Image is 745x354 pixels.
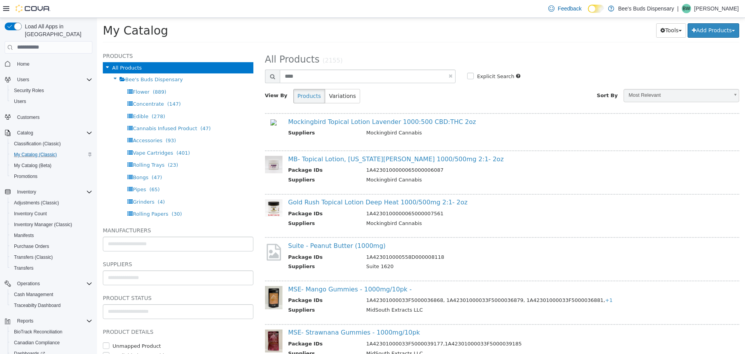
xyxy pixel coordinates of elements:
[263,202,625,211] td: Mockingbird Cannabis
[8,230,95,241] button: Manifests
[191,268,315,275] a: MSE- Mango Gummies - 1000mg/10pk -
[191,245,263,255] th: Suppliers
[14,279,92,288] span: Operations
[191,192,263,202] th: Package IDs
[14,75,32,84] button: Users
[8,289,95,300] button: Cash Management
[14,87,44,94] span: Security Roles
[14,187,92,197] span: Inventory
[28,59,86,65] span: Bee's Buds Dispensary
[11,161,92,170] span: My Catalog (Beta)
[14,59,33,69] a: Home
[6,276,156,285] h5: Product Status
[191,181,371,188] a: Gold Rush Topical Lotion Deep Heat 1000/500mg 2:1- 2oz
[14,302,61,309] span: Traceabilty Dashboard
[14,254,53,260] span: Transfers (Classic)
[588,5,604,13] input: Dark Mode
[11,301,92,310] span: Traceabilty Dashboard
[11,242,92,251] span: Purchase Orders
[56,71,69,77] span: (889)
[55,96,68,101] span: (278)
[2,58,95,70] button: Home
[11,139,64,148] a: Classification (Classic)
[14,324,64,332] label: Unmapped Product
[11,253,56,262] a: Transfers (Classic)
[8,138,95,149] button: Classification (Classic)
[11,263,92,273] span: Transfers
[11,198,92,208] span: Adjustments (Classic)
[2,127,95,138] button: Catalog
[168,138,185,155] img: 150
[527,71,642,84] a: Most Relevant
[36,120,65,126] span: Accessories
[14,112,92,122] span: Customers
[2,187,95,197] button: Inventory
[14,75,92,84] span: Users
[558,5,581,12] span: Feedback
[191,332,263,342] th: Suppliers
[263,245,625,255] td: Suite 1620
[168,75,191,80] span: View By
[36,108,100,113] span: Cannabis Infused Product
[71,144,81,150] span: (23)
[69,120,79,126] span: (93)
[11,338,63,347] a: Canadian Compliance
[677,4,679,13] p: |
[8,263,95,274] button: Transfers
[36,132,76,138] span: Vape Cartridges
[36,71,52,77] span: Flower
[191,138,407,145] a: MB- Topical Lotion, [US_STATE][PERSON_NAME] 1000/500mg 2:1- 2oz
[11,172,41,181] a: Promotions
[17,189,36,195] span: Inventory
[527,71,632,84] span: Most Relevant
[191,279,263,288] th: Package IDs
[17,130,33,136] span: Catalog
[263,148,625,158] td: 1A4230100000065000006087
[168,268,185,291] img: 150
[191,311,323,318] a: MSE- Strawnana Gummies - 1000mg/10pk
[14,128,92,138] span: Catalog
[8,85,95,96] button: Security Roles
[14,211,47,217] span: Inventory Count
[682,4,691,13] div: Bow Wilson
[17,281,40,287] span: Operations
[11,242,52,251] a: Purchase Orders
[191,288,263,298] th: Suppliers
[263,111,625,121] td: Mockingbird Cannabis
[11,290,56,299] a: Cash Management
[8,160,95,171] button: My Catalog (Beta)
[11,209,92,218] span: Inventory Count
[11,338,92,347] span: Canadian Compliance
[55,157,65,162] span: (47)
[14,232,34,239] span: Manifests
[14,291,53,298] span: Cash Management
[74,193,85,199] span: (30)
[14,152,57,158] span: My Catalog (Classic)
[11,231,92,240] span: Manifests
[14,316,92,326] span: Reports
[14,243,49,249] span: Purchase Orders
[8,300,95,311] button: Traceabilty Dashboard
[14,279,43,288] button: Operations
[8,241,95,252] button: Purchase Orders
[14,128,36,138] button: Catalog
[269,279,516,285] span: 1A42301000033F5000036868, 1A42301000033F5000036879, 1A42301000033F5000036881,
[11,327,92,337] span: BioTrack Reconciliation
[36,181,57,187] span: Grinders
[6,242,156,251] h5: Suppliers
[8,326,95,337] button: BioTrack Reconciliation
[11,139,92,148] span: Classification (Classic)
[228,71,263,85] button: Variations
[168,181,185,199] img: 150
[191,202,263,211] th: Suppliers
[191,100,379,108] a: Mockingbird Topical Lotion Lavender 1000:500 CBD:THC 2oz
[11,209,50,218] a: Inventory Count
[8,219,95,230] button: Inventory Manager (Classic)
[36,169,49,174] span: Pipes
[263,235,625,245] td: 1A423010000558D000008118
[11,327,66,337] a: BioTrack Reconciliation
[11,150,92,159] span: My Catalog (Classic)
[11,253,92,262] span: Transfers (Classic)
[263,322,625,332] td: 1A42301000033F5000039177,1A42301000033F5000039185
[36,193,71,199] span: Rolling Papers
